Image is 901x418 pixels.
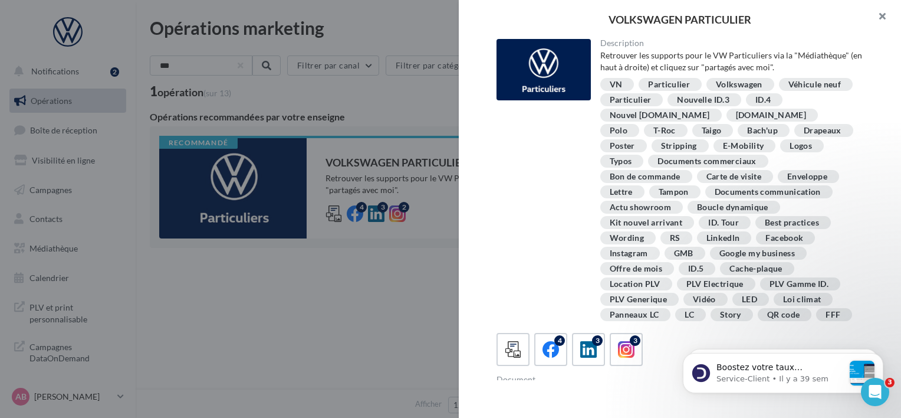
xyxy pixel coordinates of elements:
div: Retrouver les supports pour le VW Particuliers via la "Médiathèque" (en haut à droite) et cliquez... [600,50,864,73]
span: 3 [885,378,895,387]
div: Wording [610,234,644,243]
div: T-Roc [653,126,676,135]
div: Typos [610,157,632,166]
div: Facebook [765,234,803,243]
div: 4 [554,335,565,346]
div: Stripping [661,142,697,151]
div: E-Mobility [723,142,764,151]
div: Actu showroom [610,203,672,212]
div: LED [742,295,757,304]
div: Polo [610,126,627,135]
div: Vidéo [693,295,716,304]
div: Story [720,311,741,319]
div: Description [600,39,864,47]
div: ID.5 [688,264,703,273]
div: ID. Tour [708,218,739,227]
div: Document [496,375,680,384]
div: Logos [790,142,812,151]
p: Message from Service-Client, sent Il y a 39 sem [51,44,179,55]
div: Kit nouvel arrivant [610,218,683,227]
div: PLV Generique [610,295,667,304]
div: Véhicule neuf [788,80,841,89]
div: LC [685,311,694,319]
div: Carte de visite [706,172,761,181]
div: Bon de commande [610,172,680,181]
div: PLV Electrique [686,280,744,289]
div: ID.4 [755,96,771,105]
div: Particulier [610,96,652,105]
div: Offre de mois [610,264,663,273]
div: Nouvelle ID.3 [677,96,729,105]
div: Taigo [702,126,722,135]
div: Nouvel [DOMAIN_NAME] [610,111,710,120]
div: Loi climat [783,295,821,304]
div: GMB [674,249,693,258]
div: VN [610,80,623,89]
div: Tampon [659,188,689,197]
div: Linkedln [706,234,740,243]
div: Instagram [610,249,648,258]
div: 3 [592,335,603,346]
div: VOLKSWAGEN PARTICULIER [478,14,882,25]
div: Bach'up [747,126,777,135]
div: Volkswagen [716,80,762,89]
div: Boucle dynamique [697,203,768,212]
div: Location PLV [610,280,660,289]
iframe: Intercom notifications message [665,329,901,412]
div: [DOMAIN_NAME] [736,111,807,120]
div: RS [670,234,680,243]
div: Panneaux LC [610,311,659,319]
iframe: Intercom live chat [861,378,889,406]
div: Cache-plaque [729,264,782,273]
div: 3 [630,335,640,346]
div: QR code [767,311,800,319]
div: Enveloppe [787,172,827,181]
div: Poster [610,142,635,151]
div: Particulier [648,80,690,89]
div: Lettre [610,188,633,197]
div: Documents commerciaux [657,157,756,166]
div: PLV Gamme ID. [770,280,829,289]
div: FFF [826,311,840,319]
div: Documents communication [715,188,821,197]
div: Best practices [765,218,819,227]
div: Drapeaux [804,126,841,135]
span: Boostez votre taux d'ouverture email grâce au pré-header ✉️ Le pré-header, ce court extrait de te... [51,33,173,184]
div: Google my business [719,249,795,258]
